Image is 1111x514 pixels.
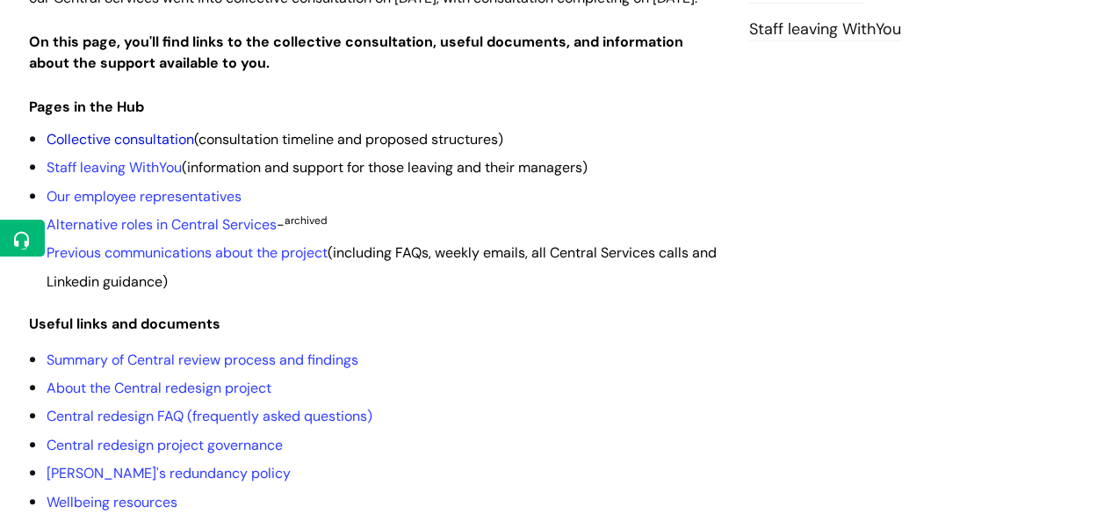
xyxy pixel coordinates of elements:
[47,158,588,177] span: (information and support for those leaving and their managers)
[47,243,328,262] a: Previous communications about the project
[749,18,901,41] a: Staff leaving WithYou
[47,187,242,206] a: Our employee representatives
[47,130,503,148] span: (consultation timeline and proposed structures)
[47,436,283,454] a: Central redesign project governance
[47,464,291,482] a: [PERSON_NAME]'s redundancy policy
[47,379,271,397] a: About the Central redesign project
[47,158,182,177] a: Staff leaving WithYou
[29,33,683,73] strong: On this page, you'll find links to the collective consultation, useful documents, and information...
[29,98,144,116] strong: Pages in the Hub
[285,214,328,228] sup: archived
[47,351,358,369] a: Summary of Central review process and findings
[47,130,194,148] a: Collective consultation
[47,215,328,234] span: -
[47,243,717,290] span: (including FAQs, weekly emails, all Central Services calls and Linkedin guidance)
[47,493,177,511] a: Wellbeing resources
[47,215,277,234] a: Alternative roles in Central Services
[29,315,220,333] strong: Useful links and documents
[47,407,372,425] a: Central redesign FAQ (frequently asked questions)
